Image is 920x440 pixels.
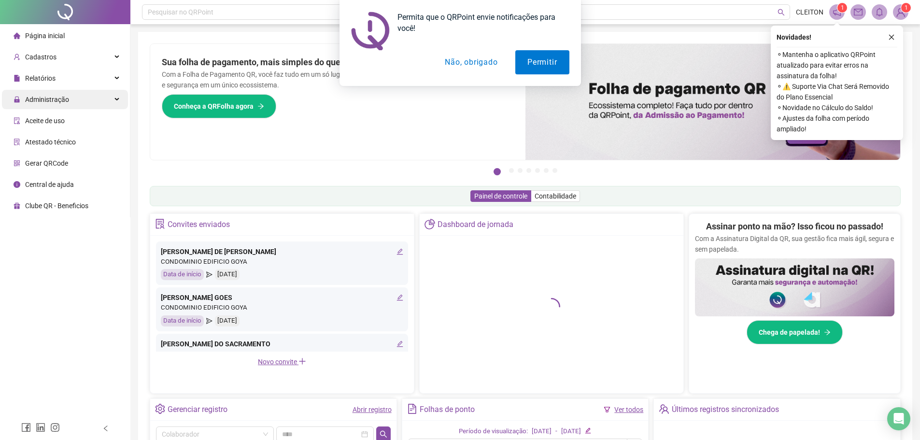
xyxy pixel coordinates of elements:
span: Novo convite [258,358,306,366]
div: Período de visualização: [459,426,528,437]
div: [DATE] [532,426,552,437]
span: search [380,430,387,438]
span: Painel de controle [474,192,527,200]
span: Conheça a QRFolha agora [174,101,254,112]
span: send [206,269,212,280]
span: Aceite de uso [25,117,65,125]
span: ⚬ Ajustes da folha com período ampliado! [777,113,897,134]
span: file-text [407,404,417,414]
div: Últimos registros sincronizados [672,401,779,418]
span: Administração [25,96,69,103]
h2: Assinar ponto na mão? Isso ficou no passado! [706,220,883,233]
button: Conheça a QRFolha agora [162,94,276,118]
span: plus [298,357,306,365]
img: banner%2F8d14a306-6205-4263-8e5b-06e9a85ad873.png [525,44,901,160]
div: [DATE] [215,269,240,280]
span: solution [14,139,20,145]
span: edit [585,427,591,434]
span: edit [396,248,403,255]
span: Gerar QRCode [25,159,68,167]
div: CONDOMINIO EDIFICIO GOYA [161,349,403,359]
div: Dashboard de jornada [438,216,513,233]
span: ⚬ Novidade no Cálculo do Saldo! [777,102,897,113]
span: arrow-right [257,103,264,110]
div: Open Intercom Messenger [887,407,910,430]
button: 1 [494,168,501,175]
button: Permitir [515,50,569,74]
a: Abrir registro [353,406,392,413]
span: loading [543,298,560,315]
span: qrcode [14,160,20,167]
span: ⚬ ⚠️ Suporte Via Chat Será Removido do Plano Essencial [777,81,897,102]
span: solution [155,219,165,229]
span: Chega de papelada! [759,327,820,338]
div: [DATE] [561,426,581,437]
div: Folhas de ponto [420,401,475,418]
div: CONDOMINIO EDIFICIO GOYA [161,257,403,267]
div: [DATE] [215,315,240,326]
img: banner%2F02c71560-61a6-44d4-94b9-c8ab97240462.png [695,258,894,316]
div: CONDOMINIO EDIFICIO GOYA [161,303,403,313]
p: Com a Assinatura Digital da QR, sua gestão fica mais ágil, segura e sem papelada. [695,233,894,255]
button: Chega de papelada! [747,320,843,344]
div: [PERSON_NAME] DO SACRAMENTO [161,339,403,349]
div: Convites enviados [168,216,230,233]
span: filter [604,406,610,413]
div: Data de início [161,315,204,326]
span: Contabilidade [535,192,576,200]
button: 7 [552,168,557,173]
span: setting [155,404,165,414]
span: linkedin [36,423,45,432]
button: 3 [518,168,523,173]
span: team [659,404,669,414]
button: 4 [526,168,531,173]
span: facebook [21,423,31,432]
span: audit [14,117,20,124]
span: Atestado técnico [25,138,76,146]
span: arrow-right [824,329,831,336]
span: edit [396,341,403,347]
a: Ver todos [614,406,643,413]
span: pie-chart [425,219,435,229]
div: [PERSON_NAME] DE [PERSON_NAME] [161,246,403,257]
div: [PERSON_NAME] GOES [161,292,403,303]
button: 5 [535,168,540,173]
span: lock [14,96,20,103]
span: info-circle [14,181,20,188]
button: 6 [544,168,549,173]
span: Central de ajuda [25,181,74,188]
span: left [102,425,109,432]
span: Clube QR - Beneficios [25,202,88,210]
span: gift [14,202,20,209]
div: Data de início [161,269,204,280]
span: send [206,315,212,326]
span: edit [396,294,403,301]
div: Permita que o QRPoint envie notificações para você! [390,12,569,34]
div: - [555,426,557,437]
div: Gerenciar registro [168,401,227,418]
button: Não, obrigado [433,50,510,74]
button: 2 [509,168,514,173]
img: notification icon [351,12,390,50]
span: instagram [50,423,60,432]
